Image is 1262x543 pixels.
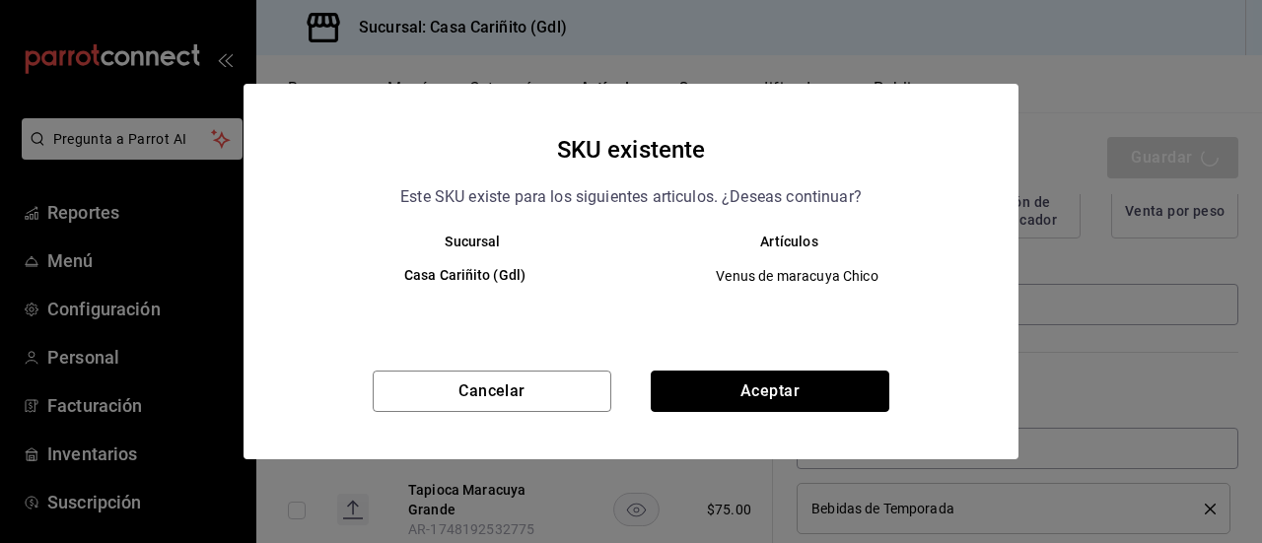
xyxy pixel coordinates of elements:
span: Venus de maracuya Chico [648,266,946,286]
th: Sucursal [283,234,631,249]
h4: SKU existente [557,131,706,169]
h6: Casa Cariñito (Gdl) [315,265,615,287]
button: Cancelar [373,371,611,412]
button: Aceptar [651,371,889,412]
th: Artículos [631,234,979,249]
p: Este SKU existe para los siguientes articulos. ¿Deseas continuar? [400,184,862,210]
